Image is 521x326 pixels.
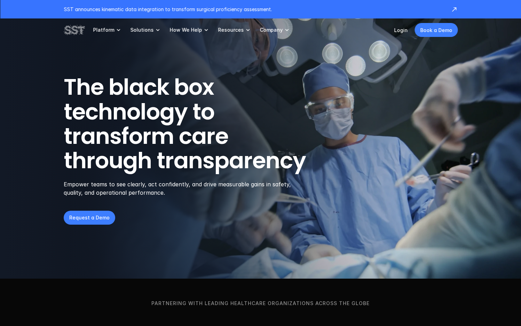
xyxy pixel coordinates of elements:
[130,27,153,33] p: Solutions
[415,23,458,37] a: Book a Demo
[64,6,444,13] p: SST announces kinematic data integration to transform surgical proficiency assessment.
[169,27,202,33] p: How We Help
[69,214,110,221] p: Request a Demo
[12,300,509,307] p: Partnering with leading healthcare organizations across the globe
[93,27,114,33] p: Platform
[64,180,300,197] p: Empower teams to see clearly, act confidently, and drive measurable gains in safety, quality, and...
[420,26,452,34] p: Book a Demo
[64,211,115,225] a: Request a Demo
[64,24,85,36] img: SST logo
[218,27,244,33] p: Resources
[93,18,122,41] a: Platform
[394,27,408,33] a: Login
[260,27,283,33] p: Company
[64,75,339,173] h1: The black box technology to transform care through transparency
